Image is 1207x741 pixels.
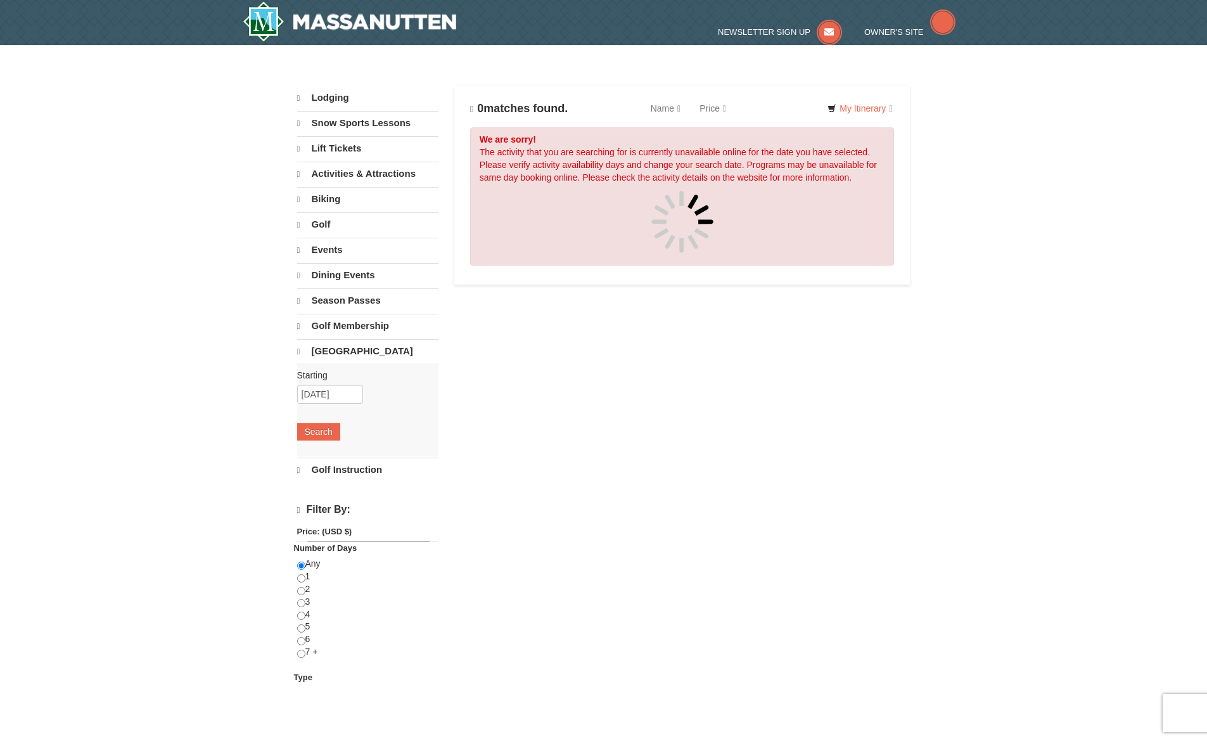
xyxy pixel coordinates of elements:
[480,134,536,145] strong: We are sorry!
[477,102,483,115] span: 0
[297,111,438,135] a: Snow Sports Lessons
[718,27,842,37] a: Newsletter Sign Up
[243,1,457,42] img: Massanutten Resort Logo
[297,369,429,382] label: Starting
[297,263,438,287] a: Dining Events
[297,558,438,671] div: Any 1 2 3 4 5 6 7 +
[297,423,340,441] button: Search
[297,527,352,536] strong: Price: (USD $)
[297,86,438,110] a: Lodging
[297,339,438,363] a: [GEOGRAPHIC_DATA]
[864,27,924,37] span: Owner's Site
[297,187,438,211] a: Biking
[297,314,438,338] a: Golf Membership
[297,504,438,516] h4: Filter By:
[297,238,438,262] a: Events
[297,162,438,186] a: Activities & Attractions
[243,1,457,42] a: Massanutten Resort
[819,99,900,118] a: My Itinerary
[297,458,438,482] a: Golf Instruction
[470,127,895,266] div: The activity that you are searching for is currently unavailable online for the date you have sel...
[297,288,438,313] a: Season Passes
[297,136,438,160] a: Lift Tickets
[718,27,810,37] span: Newsletter Sign Up
[297,212,438,236] a: Golf
[294,543,357,553] strong: Number of Days
[294,673,312,682] strong: Type
[864,27,955,37] a: Owner's Site
[690,96,736,121] a: Price
[651,190,714,254] img: spinner.gif
[641,96,690,121] a: Name
[470,102,568,115] h4: matches found.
